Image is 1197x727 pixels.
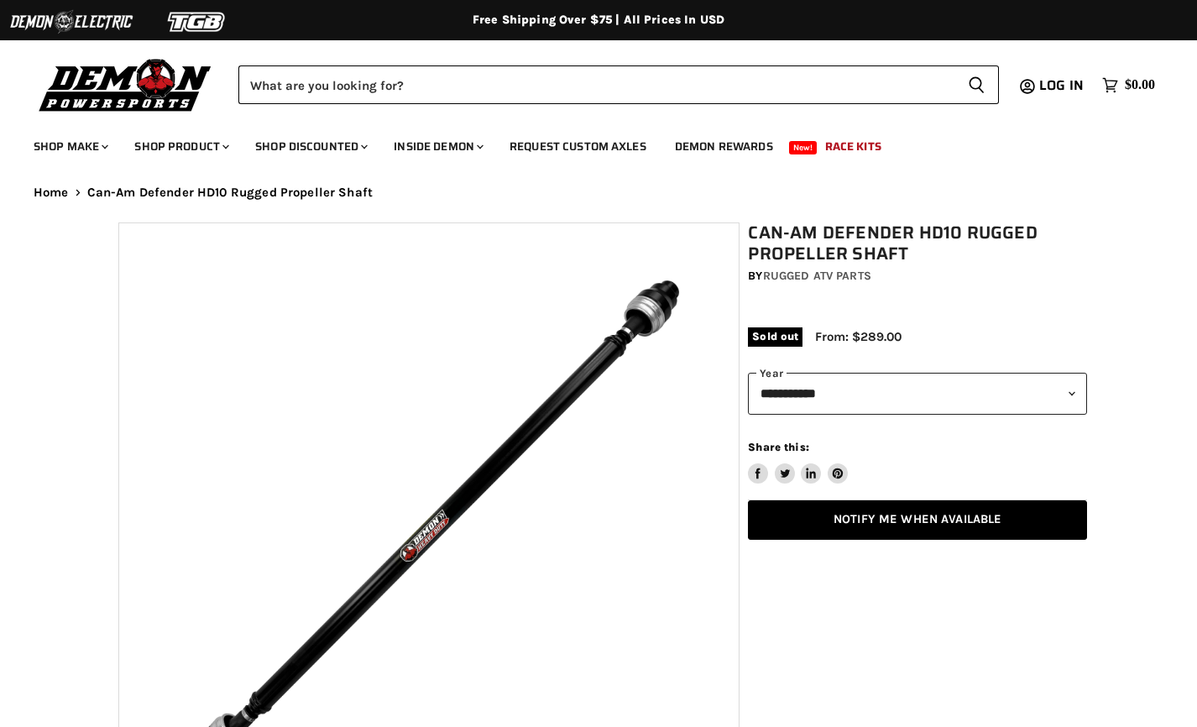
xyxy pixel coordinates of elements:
a: Demon Rewards [662,129,786,164]
span: Log in [1039,75,1084,96]
ul: Main menu [21,123,1151,164]
a: Shop Discounted [243,129,378,164]
a: Rugged ATV Parts [763,269,871,283]
button: Search [954,65,999,104]
h1: Can-Am Defender HD10 Rugged Propeller Shaft [748,222,1087,264]
span: New! [789,141,818,154]
a: $0.00 [1094,73,1163,97]
a: Inside Demon [381,129,494,164]
span: From: $289.00 [815,329,902,344]
span: Sold out [748,327,802,346]
a: Shop Make [21,129,118,164]
a: Home [34,186,69,200]
select: year [748,373,1087,414]
span: $0.00 [1125,77,1155,93]
form: Product [238,65,999,104]
a: Request Custom Axles [497,129,659,164]
span: Share this: [748,441,808,453]
a: Notify Me When Available [748,500,1087,540]
input: Search [238,65,954,104]
div: by [748,267,1087,285]
a: Shop Product [122,129,239,164]
a: Race Kits [813,129,894,164]
img: TGB Logo 2 [134,6,260,38]
a: Log in [1032,78,1094,93]
span: Can-Am Defender HD10 Rugged Propeller Shaft [87,186,373,200]
img: Demon Powersports [34,55,217,114]
aside: Share this: [748,440,848,484]
img: Demon Electric Logo 2 [8,6,134,38]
